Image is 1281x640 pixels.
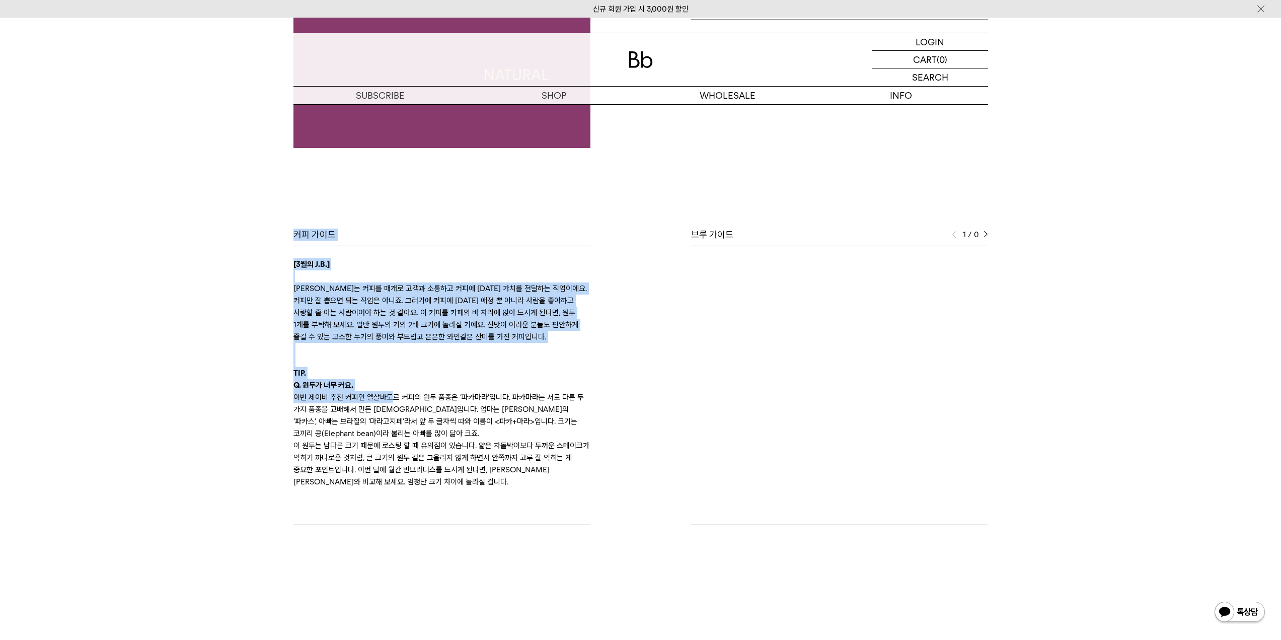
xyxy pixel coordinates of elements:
p: [PERSON_NAME]는 커피를 매개로 고객과 소통하고 커피에 [DATE] 가치를 전달하는 직업이에요. 커피만 잘 뽑으면 되는 직업은 아니죠. 그러기에 커피에 [DATE] ... [293,282,590,343]
strong: [3월의 J.B.] [293,260,330,269]
strong: Q. 원두가 너무 커요. [293,381,353,390]
span: 0 [974,229,978,241]
div: 커피 가이드 [293,229,590,241]
a: LOGIN [872,33,988,51]
span: / [968,229,972,241]
p: 이 원두는 남다른 크기 때문에 로스팅 할 때 유의점이 있습니다. 얇은 차돌박이보다 두꺼운 스테이크가 익히기 까다로운 것처럼, 큰 크기의 원두 겉은 그을리지 않게 하면서 안쪽까... [293,440,590,488]
p: LOGIN [916,33,944,50]
p: INFO [814,87,988,104]
a: 신규 회원 가입 시 3,000원 할인 [593,5,689,14]
a: CART (0) [872,51,988,68]
img: 로고 [629,51,653,68]
img: 카카오톡 채널 1:1 채팅 버튼 [1214,601,1266,625]
p: WHOLESALE [641,87,814,104]
p: 이번 제이비 추천 커피인 엘살바도르 커피의 원두 품종은 ‘파카마라’입니다. 파카마라는 서로 다른 두 가지 품종을 교배해서 만든 [DEMOGRAPHIC_DATA]입니다. 엄마는... [293,391,590,440]
p: (0) [937,51,947,68]
a: SHOP [467,87,641,104]
div: 브루 가이드 [691,229,988,241]
span: 1 [961,229,966,241]
p: CART [913,51,937,68]
p: SEARCH [912,68,948,86]
strong: TIP. [293,369,306,378]
a: SUBSCRIBE [293,87,467,104]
